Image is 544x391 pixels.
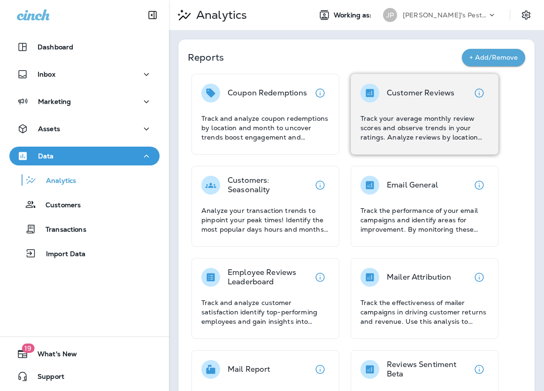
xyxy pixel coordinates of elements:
p: Email General [387,180,438,190]
p: Analytics [192,8,247,22]
button: View details [470,268,489,287]
p: Reports [188,51,462,64]
p: Coupon Redemptions [228,88,307,98]
p: Track your average monthly review scores and observe trends in your ratings. Analyze reviews by l... [360,114,489,142]
button: Marketing [9,92,160,111]
button: View details [470,84,489,102]
button: View details [470,360,489,379]
button: Settings [518,7,535,23]
button: Data [9,147,160,165]
p: Analytics [37,177,76,186]
button: 19What's New [9,344,160,363]
p: Employee Reviews Leaderboard [228,268,311,287]
p: Dashboard [38,43,73,51]
p: Analyze your transaction trends to pinpoint your peak times! Identify the most popular days hours... [201,206,329,234]
button: View details [470,176,489,195]
span: 19 [22,344,34,353]
p: Track the effectiveness of mailer campaigns in driving customer returns and revenue. Use this ana... [360,298,489,326]
p: Track and analyze customer satisfaction identify top-performing employees and gain insights into ... [201,298,329,326]
p: Inbox [38,70,55,78]
p: [PERSON_NAME]'s Pest Control - [GEOGRAPHIC_DATA] [403,11,487,19]
button: Import Data [9,243,160,263]
button: Dashboard [9,38,160,56]
button: Support [9,367,160,386]
span: What's New [28,350,77,361]
button: View details [311,268,329,287]
div: JP [383,8,397,22]
button: View details [311,176,329,195]
p: Marketing [38,98,71,105]
button: Assets [9,119,160,138]
button: Collapse Sidebar [139,6,166,24]
span: Working as: [334,11,374,19]
button: Inbox [9,65,160,84]
p: Mail Report [228,365,270,374]
button: Transactions [9,219,160,239]
p: Assets [38,125,60,133]
p: Transactions [36,226,86,235]
button: View details [311,84,329,102]
p: Track the performance of your email campaigns and identify areas for improvement. By monitoring t... [360,206,489,234]
p: Customer Reviews [387,88,454,98]
button: Analytics [9,170,160,190]
button: View details [311,360,329,379]
p: Import Data [37,250,86,259]
p: Customers: Seasonality [228,176,311,195]
button: + Add/Remove [462,49,525,66]
span: Support [28,373,64,384]
button: Customers [9,195,160,214]
p: Data [38,152,54,160]
p: Track and analyze coupon redemptions by location and month to uncover trends boost engagement and... [201,114,329,142]
p: Reviews Sentiment Beta [387,360,470,379]
p: Customers [36,201,81,210]
p: Mailer Attribution [387,273,452,282]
